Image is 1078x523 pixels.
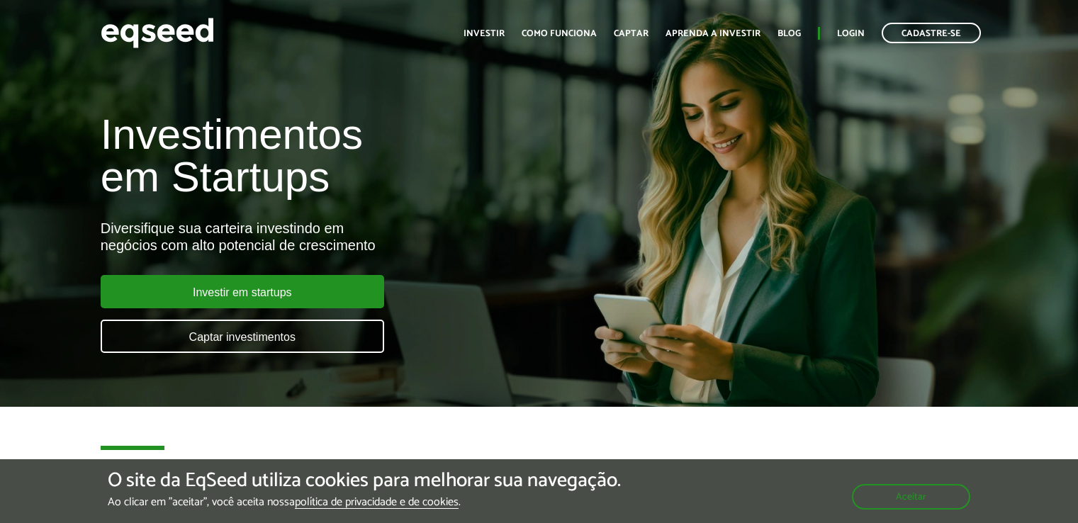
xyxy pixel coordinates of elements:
h1: Investimentos em Startups [101,113,619,198]
a: política de privacidade e de cookies [295,497,459,509]
img: EqSeed [101,14,214,52]
a: Investir [464,29,505,38]
a: Aprenda a investir [666,29,760,38]
a: Cadastre-se [882,23,981,43]
a: Login [837,29,865,38]
a: Investir em startups [101,275,384,308]
a: Blog [777,29,801,38]
a: Captar [614,29,649,38]
p: Ao clicar em "aceitar", você aceita nossa . [108,495,621,509]
a: Captar investimentos [101,320,384,353]
a: Como funciona [522,29,597,38]
h5: O site da EqSeed utiliza cookies para melhorar sua navegação. [108,470,621,492]
button: Aceitar [852,484,970,510]
div: Diversifique sua carteira investindo em negócios com alto potencial de crescimento [101,220,619,254]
